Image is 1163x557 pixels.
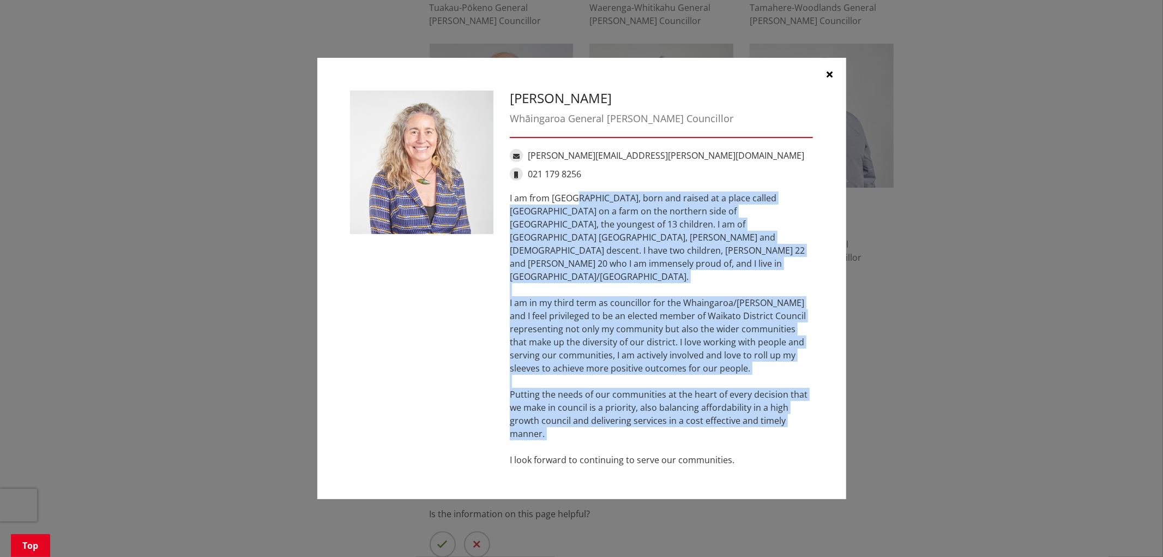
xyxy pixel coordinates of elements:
div: Whāingaroa General [PERSON_NAME] Councillor [510,111,814,126]
img: Lisa Thomson [350,91,493,234]
a: 021 179 8256 [528,168,581,180]
a: Top [11,534,50,557]
iframe: Messenger Launcher [1113,511,1152,550]
h3: [PERSON_NAME] [510,91,814,106]
a: [PERSON_NAME][EMAIL_ADDRESS][PERSON_NAME][DOMAIN_NAME] [528,149,804,161]
div: I am from [GEOGRAPHIC_DATA], born and raised at a place called [GEOGRAPHIC_DATA] on a farm on the... [510,191,814,466]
